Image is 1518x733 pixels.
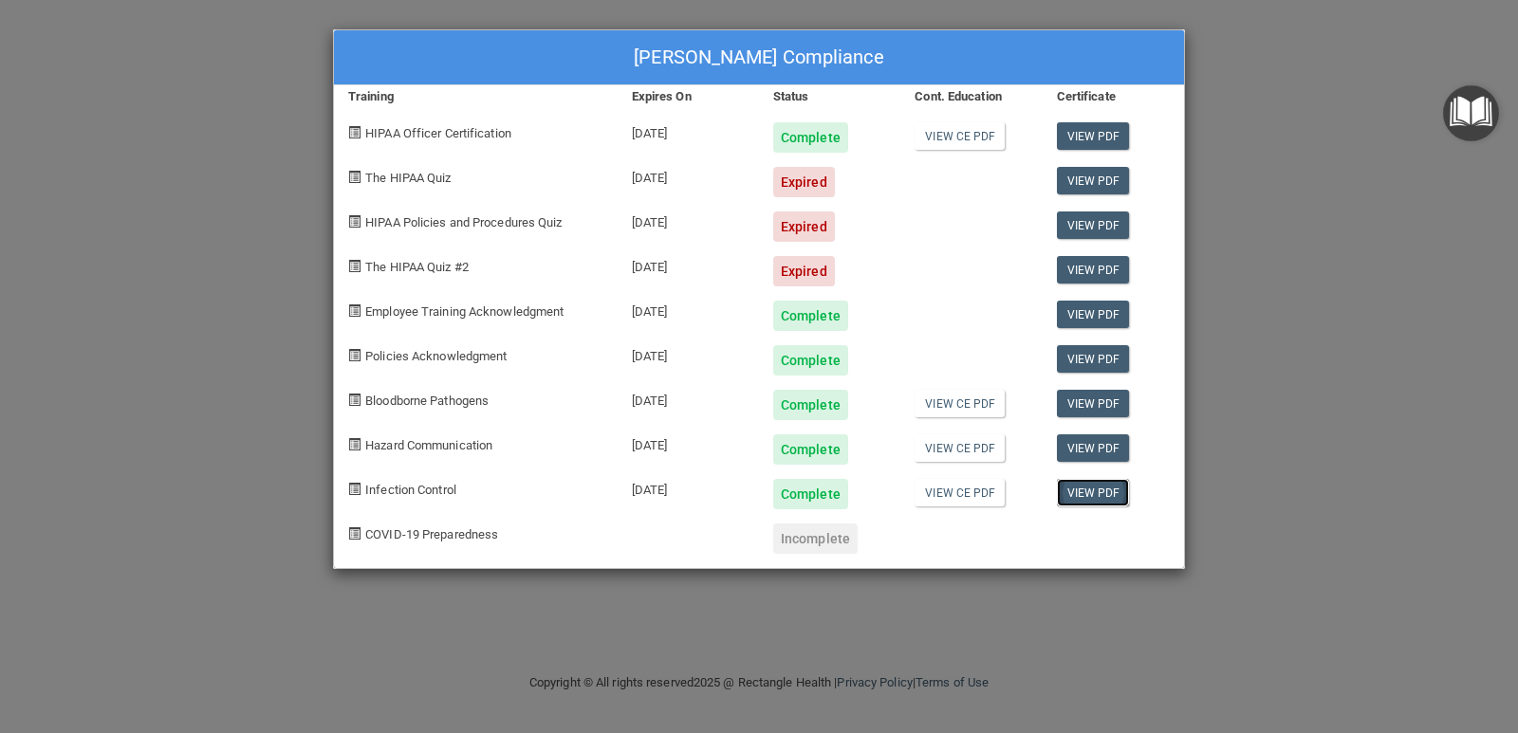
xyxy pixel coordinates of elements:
span: The HIPAA Quiz #2 [365,260,469,274]
a: View PDF [1057,301,1130,328]
div: Complete [773,345,848,376]
div: Expired [773,167,835,197]
a: View PDF [1057,345,1130,373]
div: [DATE] [618,465,759,509]
div: Complete [773,390,848,420]
div: Expires On [618,85,759,108]
span: Hazard Communication [365,438,492,452]
a: View CE PDF [915,122,1005,150]
button: Open Resource Center [1443,85,1499,141]
div: [DATE] [618,242,759,286]
a: View PDF [1057,122,1130,150]
span: Bloodborne Pathogens [365,394,489,408]
a: View PDF [1057,167,1130,194]
a: View PDF [1057,479,1130,506]
a: View CE PDF [915,479,1005,506]
div: Complete [773,122,848,153]
span: The HIPAA Quiz [365,171,451,185]
a: View PDF [1057,256,1130,284]
div: Cont. Education [900,85,1042,108]
div: [DATE] [618,286,759,331]
div: Expired [773,211,835,242]
div: Certificate [1043,85,1184,108]
span: Policies Acknowledgment [365,349,507,363]
a: View CE PDF [915,390,1005,417]
div: [DATE] [618,420,759,465]
span: Infection Control [365,483,456,497]
a: View CE PDF [915,434,1005,462]
div: [DATE] [618,153,759,197]
div: Complete [773,434,848,465]
a: View PDF [1057,390,1130,417]
div: [DATE] [618,331,759,376]
div: Status [759,85,900,108]
span: COVID-19 Preparedness [365,527,498,541]
div: Complete [773,301,848,331]
div: Training [334,85,618,108]
a: View PDF [1057,211,1130,239]
span: Employee Training Acknowledgment [365,304,564,319]
span: HIPAA Policies and Procedures Quiz [365,215,562,229]
a: View PDF [1057,434,1130,462]
div: [DATE] [618,197,759,242]
div: Expired [773,256,835,286]
div: [DATE] [618,376,759,420]
span: HIPAA Officer Certification [365,126,511,140]
div: Incomplete [773,523,858,554]
div: [DATE] [618,108,759,153]
div: Complete [773,479,848,509]
div: [PERSON_NAME] Compliance [334,30,1184,85]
